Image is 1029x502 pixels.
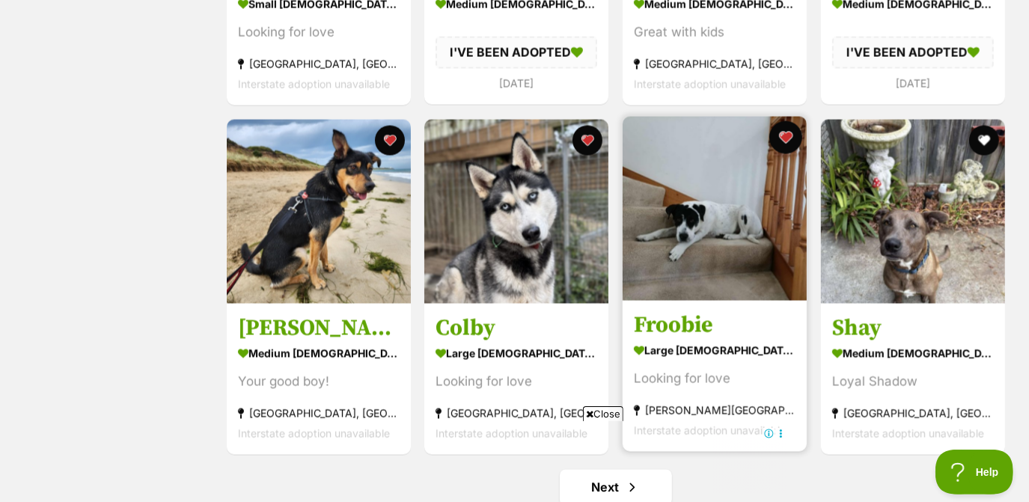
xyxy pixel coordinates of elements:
[832,314,994,343] h3: Shay
[935,450,1014,495] iframe: Help Scout Beacon - Open
[227,120,411,304] img: Hennis
[634,22,796,43] div: Great with kids
[821,120,1005,304] img: Shay
[634,78,786,91] span: Interstate adoption unavailable
[238,78,390,91] span: Interstate adoption unavailable
[227,303,411,455] a: [PERSON_NAME] medium [DEMOGRAPHIC_DATA] Dog Your good boy! [GEOGRAPHIC_DATA], [GEOGRAPHIC_DATA] I...
[238,54,400,74] div: [GEOGRAPHIC_DATA], [GEOGRAPHIC_DATA]
[238,343,400,364] div: medium [DEMOGRAPHIC_DATA] Dog
[436,314,597,343] h3: Colby
[832,403,994,423] div: [GEOGRAPHIC_DATA], [GEOGRAPHIC_DATA]
[238,427,390,440] span: Interstate adoption unavailable
[634,311,796,340] h3: Froobie
[374,126,404,156] button: favourite
[821,303,1005,455] a: Shay medium [DEMOGRAPHIC_DATA] Dog Loyal Shadow [GEOGRAPHIC_DATA], [GEOGRAPHIC_DATA] Interstate a...
[634,369,796,389] div: Looking for love
[436,372,597,392] div: Looking for love
[969,126,999,156] button: favourite
[832,343,994,364] div: medium [DEMOGRAPHIC_DATA] Dog
[634,400,796,420] div: [PERSON_NAME][GEOGRAPHIC_DATA], [GEOGRAPHIC_DATA]
[238,22,400,43] div: Looking for love
[436,37,597,68] div: I'VE BEEN ADOPTED
[436,73,597,94] div: [DATE]
[623,117,807,301] img: Froobie
[436,343,597,364] div: large [DEMOGRAPHIC_DATA] Dog
[238,403,400,423] div: [GEOGRAPHIC_DATA], [GEOGRAPHIC_DATA]
[634,340,796,361] div: large [DEMOGRAPHIC_DATA] Dog
[832,73,994,94] div: [DATE]
[623,300,807,452] a: Froobie large [DEMOGRAPHIC_DATA] Dog Looking for love [PERSON_NAME][GEOGRAPHIC_DATA], [GEOGRAPHIC...
[238,372,400,392] div: Your good boy!
[572,126,602,156] button: favourite
[832,37,994,68] div: I'VE BEEN ADOPTED
[832,427,984,440] span: Interstate adoption unavailable
[769,121,802,154] button: favourite
[583,406,623,421] span: Close
[242,427,787,495] iframe: Advertisement
[238,314,400,343] h3: [PERSON_NAME]
[832,372,994,392] div: Loyal Shadow
[424,303,608,455] a: Colby large [DEMOGRAPHIC_DATA] Dog Looking for love [GEOGRAPHIC_DATA], [GEOGRAPHIC_DATA] Intersta...
[424,120,608,304] img: Colby
[436,403,597,423] div: [GEOGRAPHIC_DATA], [GEOGRAPHIC_DATA]
[634,54,796,74] div: [GEOGRAPHIC_DATA], [GEOGRAPHIC_DATA]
